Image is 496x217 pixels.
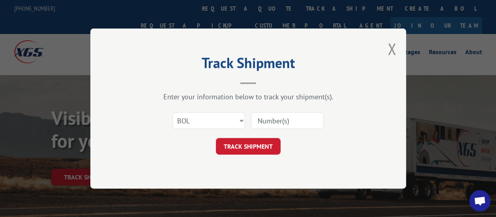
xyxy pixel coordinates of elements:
[130,57,367,72] h2: Track Shipment
[387,38,396,59] button: Close modal
[251,112,324,129] input: Number(s)
[469,190,490,211] a: Open chat
[216,138,281,155] button: TRACK SHIPMENT
[130,92,367,101] div: Enter your information below to track your shipment(s).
